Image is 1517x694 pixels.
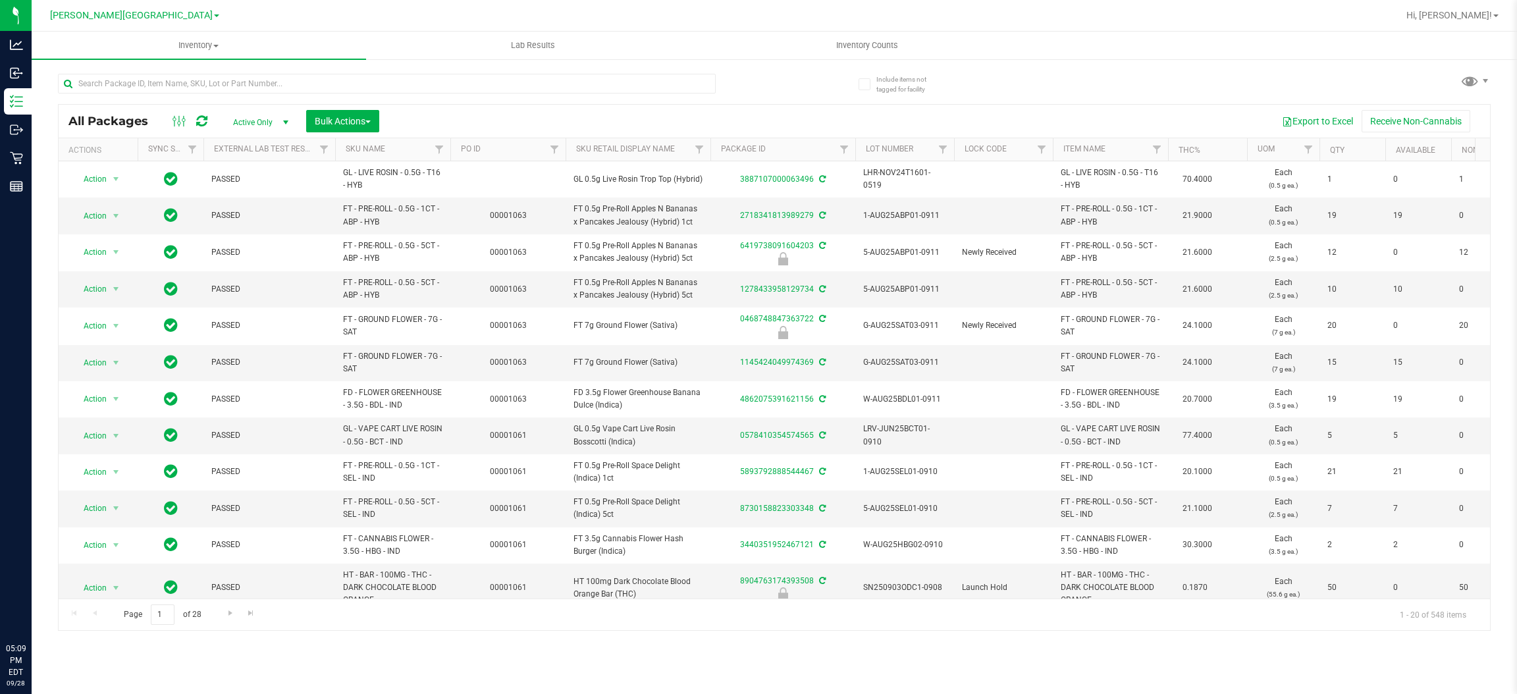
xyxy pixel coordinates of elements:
[1255,508,1312,521] p: (2.5 g ea.)
[164,578,178,597] span: In Sync
[740,394,814,404] a: 4862075391621156
[1061,496,1160,521] span: FT - PRE-ROLL - 0.5G - 5CT - SEL - IND
[72,317,107,335] span: Action
[817,431,826,440] span: Sync from Compliance System
[313,138,335,161] a: Filter
[211,319,327,332] span: PASSED
[72,354,107,372] span: Action
[1061,240,1160,265] span: FT - PRE-ROLL - 0.5G - 5CT - ABP - HYB
[1327,173,1377,186] span: 1
[573,277,703,302] span: FT 0.5g Pre-Roll Apples N Bananas x Pancakes Jealousy (Hybrid) 5ct
[834,138,855,161] a: Filter
[1063,144,1105,153] a: Item Name
[221,604,240,622] a: Go to the next page
[10,38,23,51] inline-svg: Analytics
[1327,429,1377,442] span: 5
[164,426,178,444] span: In Sync
[108,427,124,445] span: select
[863,283,946,296] span: 5-AUG25ABP01-0911
[490,321,527,330] a: 00001063
[214,144,317,153] a: External Lab Test Result
[211,539,327,551] span: PASSED
[1459,356,1509,369] span: 0
[1327,393,1377,406] span: 19
[108,499,124,518] span: select
[1327,246,1377,259] span: 12
[343,423,442,448] span: GL - VAPE CART LIVE ROSIN - 0.5G - BCT - IND
[6,678,26,688] p: 09/28
[490,583,527,592] a: 00001061
[573,356,703,369] span: FT 7g Ground Flower (Sativa)
[740,540,814,549] a: 3440351952467121
[1396,146,1435,155] a: Available
[863,502,946,515] span: 5-AUG25SEL01-0910
[343,313,442,338] span: FT - GROUND FLOWER - 7G - SAT
[164,390,178,408] span: In Sync
[1459,319,1509,332] span: 20
[108,390,124,408] span: select
[1327,466,1377,478] span: 21
[863,393,946,406] span: W-AUG25BDL01-0911
[1389,604,1477,624] span: 1 - 20 of 548 items
[1176,353,1219,372] span: 24.1000
[576,144,675,153] a: Sku Retail Display Name
[1255,313,1312,338] span: Each
[211,581,327,594] span: PASSED
[1061,460,1160,485] span: FT - PRE-ROLL - 0.5G - 1CT - SEL - IND
[544,138,566,161] a: Filter
[164,535,178,554] span: In Sync
[1061,350,1160,375] span: FT - GROUND FLOWER - 7G - SAT
[863,167,946,192] span: LHR-NOV24T1601-0519
[164,280,178,298] span: In Sync
[863,246,946,259] span: 5-AUG25ABP01-0911
[818,40,916,51] span: Inventory Counts
[164,499,178,518] span: In Sync
[1255,350,1312,375] span: Each
[1255,289,1312,302] p: (2.5 g ea.)
[182,138,203,161] a: Filter
[13,589,53,628] iframe: Resource center
[1393,283,1443,296] span: 10
[1176,535,1219,554] span: 30.3000
[1393,429,1443,442] span: 5
[72,170,107,188] span: Action
[108,280,124,298] span: select
[1176,316,1219,335] span: 24.1000
[1255,423,1312,448] span: Each
[72,207,107,225] span: Action
[1255,179,1312,192] p: (0.5 g ea.)
[72,499,107,518] span: Action
[72,280,107,298] span: Action
[1298,138,1319,161] a: Filter
[164,316,178,334] span: In Sync
[1327,319,1377,332] span: 20
[211,502,327,515] span: PASSED
[343,387,442,412] span: FD - FLOWER GREENHOUSE - 3.5G - BDL - IND
[1061,387,1160,412] span: FD - FLOWER GREENHOUSE - 3.5G - BDL - IND
[343,569,442,607] span: HT - BAR - 100MG - THC - DARK CHOCOLATE BLOOD ORANGE
[817,576,826,585] span: Sync from Compliance System
[1258,144,1275,153] a: UOM
[490,284,527,294] a: 00001063
[1061,167,1160,192] span: GL - LIVE ROSIN - 0.5G - T16 - HYB
[1255,533,1312,558] span: Each
[164,462,178,481] span: In Sync
[573,387,703,412] span: FD 3.5g Flower Greenhouse Banana Dulce (Indica)
[1255,240,1312,265] span: Each
[10,95,23,108] inline-svg: Inventory
[1255,545,1312,558] p: (3.5 g ea.)
[1031,138,1053,161] a: Filter
[429,138,450,161] a: Filter
[1176,578,1214,597] span: 0.1870
[306,110,379,132] button: Bulk Actions
[962,246,1045,259] span: Newly Received
[1061,277,1160,302] span: FT - PRE-ROLL - 0.5G - 5CT - ABP - HYB
[740,576,814,585] a: 8904763174393508
[740,241,814,250] a: 6419738091604203
[700,32,1034,59] a: Inventory Counts
[1393,319,1443,332] span: 0
[1459,539,1509,551] span: 0
[573,319,703,332] span: FT 7g Ground Flower (Sativa)
[108,317,124,335] span: select
[708,252,857,265] div: Newly Received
